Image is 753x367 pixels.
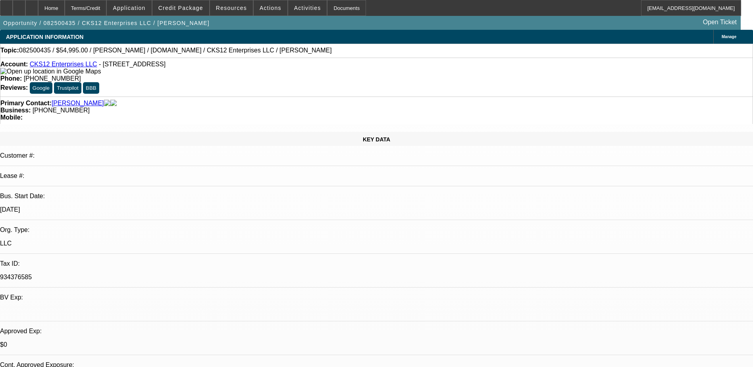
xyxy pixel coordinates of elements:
a: CKS12 Enterprises LLC [30,61,97,68]
button: Application [107,0,151,15]
span: Actions [260,5,281,11]
strong: Account: [0,61,28,68]
span: Manage [722,35,736,39]
a: Open Ticket [700,15,740,29]
img: facebook-icon.png [104,100,110,107]
button: Google [30,82,52,94]
img: Open up location in Google Maps [0,68,101,75]
strong: Business: [0,107,31,114]
strong: Primary Contact: [0,100,52,107]
span: APPLICATION INFORMATION [6,34,83,40]
span: - [STREET_ADDRESS] [99,61,166,68]
span: Credit Package [158,5,203,11]
span: Resources [216,5,247,11]
strong: Topic: [0,47,19,54]
span: Activities [294,5,321,11]
button: Actions [254,0,287,15]
a: [PERSON_NAME] [52,100,104,107]
button: Trustpilot [54,82,81,94]
button: Resources [210,0,253,15]
span: Application [113,5,145,11]
img: linkedin-icon.png [110,100,117,107]
strong: Reviews: [0,84,28,91]
span: [PHONE_NUMBER] [33,107,90,114]
span: [PHONE_NUMBER] [24,75,81,82]
span: KEY DATA [363,136,390,143]
button: BBB [83,82,99,94]
button: Credit Package [152,0,209,15]
a: View Google Maps [0,68,101,75]
strong: Phone: [0,75,22,82]
strong: Mobile: [0,114,23,121]
button: Activities [288,0,327,15]
span: 082500435 / $54,995.00 / [PERSON_NAME] / [DOMAIN_NAME] / CKS12 Enterprises LLC / [PERSON_NAME] [19,47,332,54]
span: Opportunity / 082500435 / CKS12 Enterprises LLC / [PERSON_NAME] [3,20,210,26]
